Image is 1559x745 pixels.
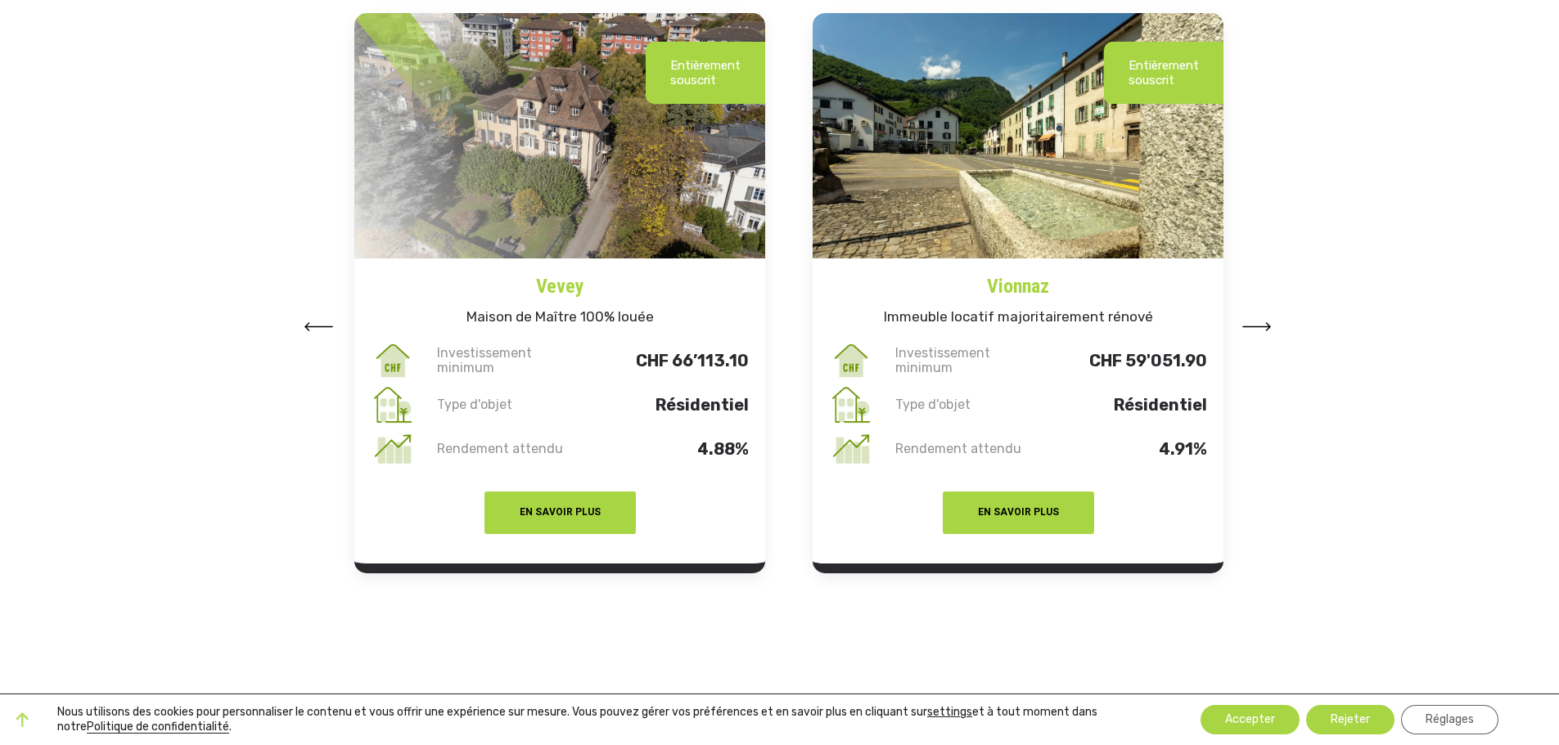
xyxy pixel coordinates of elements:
p: Nous utilisons des cookies pour personnaliser le contenu et vous offrir une expérience sur mesure... [57,705,1151,734]
p: Investissement minimum [434,346,592,375]
img: rendement [371,427,415,471]
p: CHF 66’113.10 [591,353,749,368]
img: invest_min [829,339,873,383]
img: type [371,383,415,427]
a: EN SAVOIR PLUS [484,500,636,519]
button: EN SAVOIR PLUS [484,491,636,534]
p: Type d'objet [892,397,1050,412]
p: Rendement attendu [892,442,1050,456]
img: vionaaz-property [813,13,1223,258]
a: Politique de confidentialité [87,720,229,734]
div: Widget de chat [1264,496,1559,745]
p: Résidentiel [1049,397,1207,412]
p: Entièrement souscrit [1129,58,1199,88]
p: 4.91% [1049,442,1207,456]
a: EN SAVOIR PLUS [943,500,1094,519]
button: EN SAVOIR PLUS [943,491,1094,534]
p: CHF 59'051.90 [1049,353,1207,368]
p: Investissement minimum [892,346,1050,375]
p: 4.88% [591,442,749,456]
img: arrow-left [1242,322,1272,331]
button: Accepter [1201,705,1300,734]
p: Type d'objet [434,397,592,412]
img: type [829,383,873,427]
h5: Maison de Maître 100% louée [354,301,765,339]
a: Vionnaz [813,258,1223,301]
p: Entièrement souscrit [670,58,741,88]
img: invest_min [371,339,415,383]
h5: Immeuble locatif majoritairement rénové [813,301,1223,339]
p: Résidentiel [591,397,749,412]
button: settings [927,705,972,720]
img: rendement [829,427,873,471]
a: Vevey [354,258,765,301]
iframe: Chat Widget [1264,496,1559,745]
p: Rendement attendu [434,442,592,456]
img: arrow-left [304,322,333,331]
